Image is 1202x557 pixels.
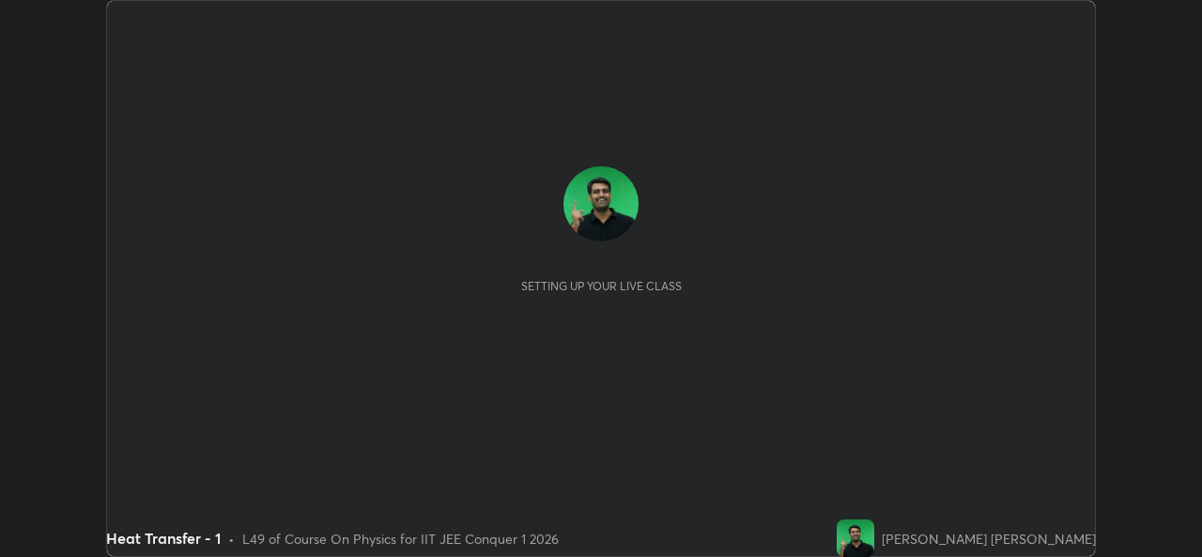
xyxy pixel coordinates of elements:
[882,529,1096,549] div: [PERSON_NAME] [PERSON_NAME]
[106,527,221,549] div: Heat Transfer - 1
[521,279,682,293] div: Setting up your live class
[563,166,639,241] img: 53243d61168c4ba19039909d99802f93.jpg
[837,519,874,557] img: 53243d61168c4ba19039909d99802f93.jpg
[228,529,235,549] div: •
[242,529,559,549] div: L49 of Course On Physics for IIT JEE Conquer 1 2026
